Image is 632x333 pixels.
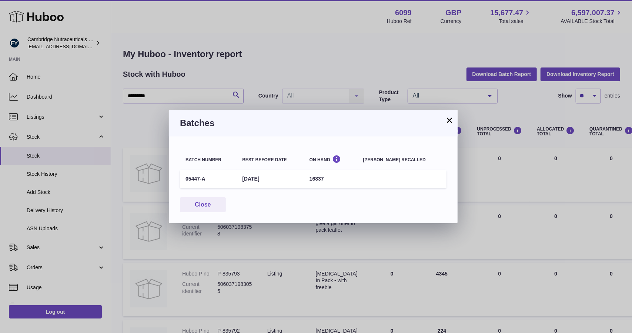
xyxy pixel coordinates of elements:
div: Best before date [242,158,298,162]
div: Batch number [185,158,231,162]
td: 16837 [304,170,358,188]
button: × [445,116,454,125]
h3: Batches [180,117,447,129]
button: Close [180,197,226,212]
div: On Hand [310,155,352,162]
div: [PERSON_NAME] recalled [363,158,441,162]
td: 05447-A [180,170,237,188]
td: [DATE] [237,170,304,188]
